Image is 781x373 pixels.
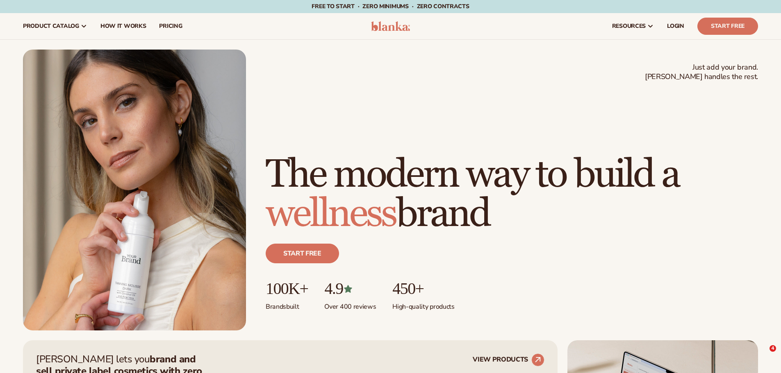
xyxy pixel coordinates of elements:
[266,244,339,263] a: Start free
[660,13,691,39] a: LOGIN
[23,50,246,330] img: Female holding tanning mousse.
[159,23,182,29] span: pricing
[266,280,308,298] p: 100K+
[770,345,776,352] span: 4
[153,13,189,39] a: pricing
[645,63,758,82] span: Just add your brand. [PERSON_NAME] handles the rest.
[371,21,410,31] img: logo
[23,23,79,29] span: product catalog
[312,2,469,10] span: Free to start · ZERO minimums · ZERO contracts
[612,23,646,29] span: resources
[94,13,153,39] a: How It Works
[697,18,758,35] a: Start Free
[606,13,660,39] a: resources
[667,23,684,29] span: LOGIN
[392,280,454,298] p: 450+
[266,298,308,311] p: Brands built
[16,13,94,39] a: product catalog
[753,345,772,365] iframe: Intercom live chat
[392,298,454,311] p: High-quality products
[266,155,758,234] h1: The modern way to build a brand
[324,280,376,298] p: 4.9
[266,190,396,238] span: wellness
[473,353,544,366] a: VIEW PRODUCTS
[100,23,146,29] span: How It Works
[324,298,376,311] p: Over 400 reviews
